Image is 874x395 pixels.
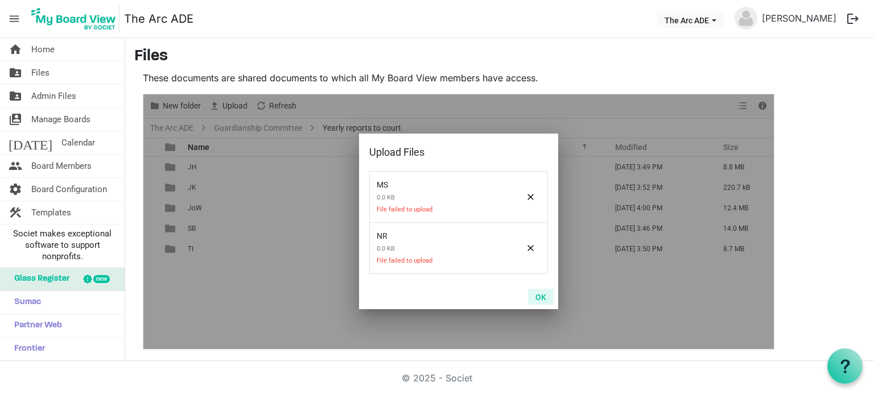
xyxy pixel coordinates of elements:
span: switch_account [9,108,22,131]
span: Societ makes exceptional software to support nonprofits. [5,228,119,262]
span: Files [31,61,50,84]
span: Templates [31,201,71,224]
span: settings [9,178,22,201]
button: OK [528,289,554,305]
a: The Arc ADE [124,7,193,30]
span: menu [3,8,25,30]
span: folder_shared [9,61,22,84]
div: Upload Files [369,144,512,161]
h3: Files [134,47,865,66]
a: [PERSON_NAME] [757,7,841,30]
span: folder_shared [9,85,22,107]
span: Manage Boards [31,108,90,131]
span: home [9,38,22,61]
div: new [93,275,110,283]
span: NR [377,224,387,240]
span: people [9,155,22,177]
span: 0.0 KB [377,189,496,206]
span: construction [9,201,22,224]
span: Board Configuration [31,178,107,201]
span: Board Members [31,155,92,177]
a: © 2025 - Societ [402,372,472,384]
a: My Board View Logo [28,5,124,33]
button: logout [841,7,865,31]
span: Glass Register [9,268,69,290]
span: File failed to upload [377,206,496,220]
img: My Board View Logo [28,5,119,33]
p: These documents are shared documents to which all My Board View members have access. [143,71,774,85]
img: no-profile-picture.svg [735,7,757,30]
span: Remove [520,187,541,207]
span: File failed to upload [377,257,496,271]
span: Calendar [61,131,95,154]
span: Sumac [9,291,41,314]
button: The Arc ADE dropdownbutton [657,12,724,28]
span: Remove [520,238,541,259]
span: [DATE] [9,131,52,154]
span: MS [377,173,388,189]
span: 0.0 KB [377,240,496,257]
span: Partner Web [9,314,62,337]
span: Admin Files [31,85,76,107]
span: Frontier [9,338,45,360]
span: Home [31,38,55,61]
